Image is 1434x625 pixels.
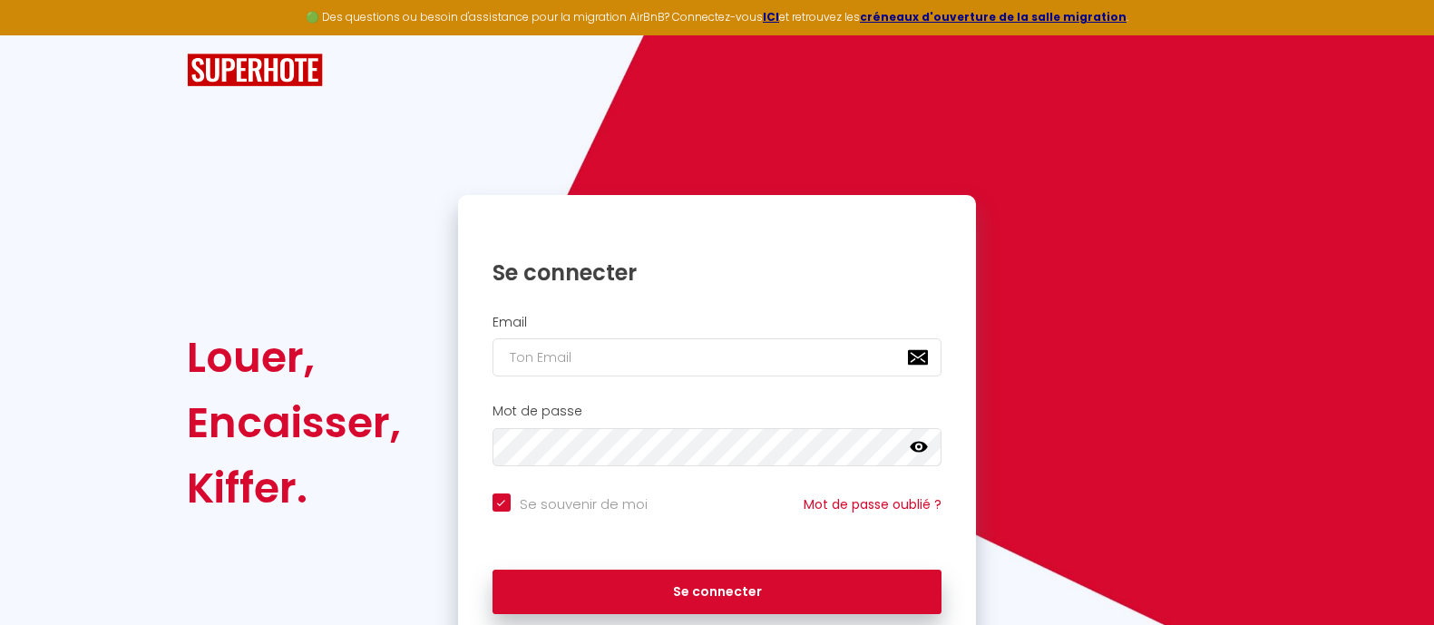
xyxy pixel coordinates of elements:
h2: Email [493,315,942,330]
button: Se connecter [493,570,942,615]
div: Louer, [187,325,401,390]
input: Ton Email [493,338,942,376]
h1: Se connecter [493,259,942,287]
div: Encaisser, [187,390,401,455]
div: Kiffer. [187,455,401,521]
h2: Mot de passe [493,404,942,419]
a: Mot de passe oublié ? [804,495,941,513]
a: ICI [763,9,779,24]
a: créneaux d'ouverture de la salle migration [860,9,1127,24]
img: SuperHote logo [187,54,323,87]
